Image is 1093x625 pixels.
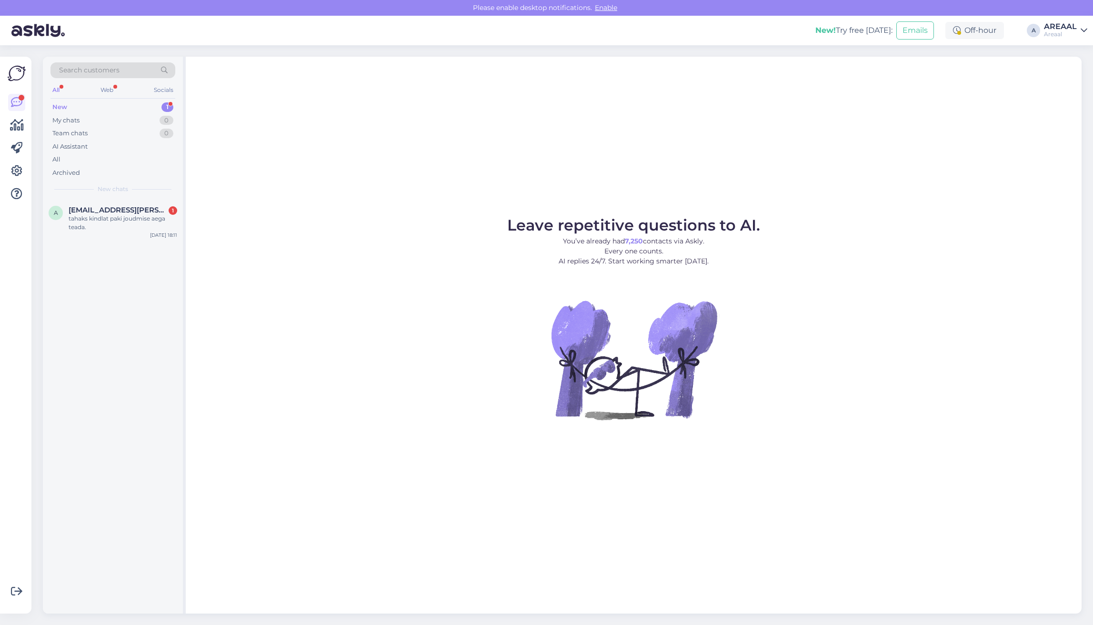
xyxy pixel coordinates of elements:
[160,116,173,125] div: 0
[815,26,836,35] b: New!
[815,25,892,36] div: Try free [DATE]:
[169,206,177,215] div: 1
[50,84,61,96] div: All
[69,214,177,232] div: tahaks kindlat paki joudmise aega teada.
[160,129,173,138] div: 0
[625,237,643,245] b: 7,250
[1027,24,1040,37] div: A
[8,64,26,82] img: Askly Logo
[152,84,175,96] div: Socials
[150,232,177,239] div: [DATE] 18:11
[1044,23,1087,38] a: AREAALAreaal
[69,206,168,214] span: annabel.kallas@gmail.com
[896,21,934,40] button: Emails
[507,236,760,266] p: You’ve already had contacts via Askly. Every one counts. AI replies 24/7. Start working smarter [...
[52,155,60,164] div: All
[161,102,173,112] div: 1
[945,22,1004,39] div: Off-hour
[52,168,80,178] div: Archived
[59,65,120,75] span: Search customers
[52,102,67,112] div: New
[52,142,88,151] div: AI Assistant
[1044,23,1077,30] div: AREAAL
[548,274,720,445] img: No Chat active
[99,84,115,96] div: Web
[52,116,80,125] div: My chats
[54,209,58,216] span: a
[507,216,760,234] span: Leave repetitive questions to AI.
[52,129,88,138] div: Team chats
[592,3,620,12] span: Enable
[98,185,128,193] span: New chats
[1044,30,1077,38] div: Areaal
